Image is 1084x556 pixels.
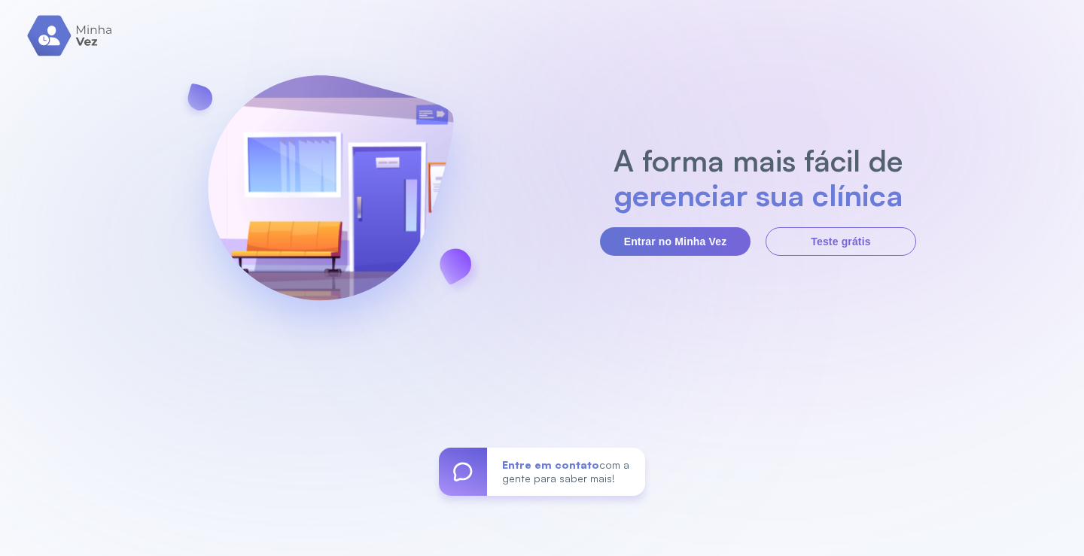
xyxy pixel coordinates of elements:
[487,448,645,496] div: com a gente para saber mais!
[439,448,645,496] a: Entre em contatocom a gente para saber mais!
[600,227,751,256] button: Entrar no Minha Vez
[27,15,114,56] img: logo.svg
[606,178,911,212] h2: gerenciar sua clínica
[168,35,493,363] img: banner-login.svg
[502,458,599,471] span: Entre em contato
[766,227,916,256] button: Teste grátis
[606,143,911,178] h2: A forma mais fácil de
